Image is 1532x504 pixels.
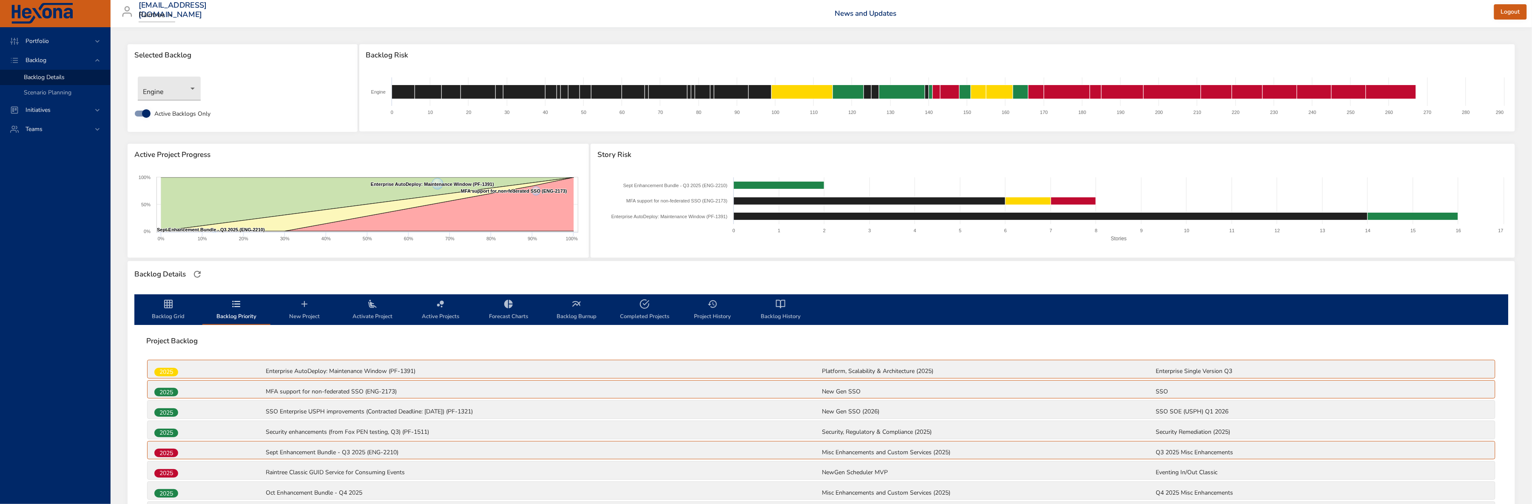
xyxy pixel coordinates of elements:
span: Activate Project [344,299,401,322]
span: Backlog Burnup [548,299,605,322]
p: Q4 2025 Misc Enhancements [1156,489,1488,497]
p: Platform, Scalability & Architecture (2025) [822,367,1154,376]
p: SSO [1156,387,1488,396]
text: 70% [445,236,455,241]
text: 100% [566,236,578,241]
text: Enterprise AutoDeploy: Maintenance Window (PF-1391) [371,182,494,187]
text: MFA support for non-federated SSO (ENG-2173) [461,188,567,194]
img: Hexona [10,3,74,24]
text: 90 [734,110,739,115]
p: Misc Enhancements and Custom Services (2025) [822,489,1154,497]
text: 190 [1117,110,1124,115]
text: 17 [1498,228,1504,233]
text: 2 [823,228,826,233]
text: 210 [1194,110,1201,115]
span: 2025 [154,388,178,397]
text: 13 [1320,228,1325,233]
p: Security Remediation (2025) [1156,428,1488,436]
text: 10 [428,110,433,115]
text: 50% [141,202,151,207]
text: 1 [778,228,780,233]
div: 2025 [154,388,178,396]
button: Refresh Page [191,268,204,281]
a: News and Updates [835,9,896,18]
span: Backlog History [752,299,810,322]
span: 2025 [154,428,178,437]
p: Enterprise Single Version Q3 [1156,367,1488,376]
text: 200 [1155,110,1163,115]
p: Security, Regulatory & Compliance (2025) [822,428,1154,436]
span: 2025 [154,449,178,458]
text: 16 [1456,228,1461,233]
p: Eventing In/Out Classic [1156,468,1488,477]
text: 110 [810,110,818,115]
span: Backlog Priority [207,299,265,322]
text: 10% [198,236,207,241]
p: Oct Enhancement Bundle - Q4 2025 [266,489,821,497]
span: Initiatives [19,106,57,114]
text: 230 [1270,110,1278,115]
p: MFA support for non-federated SSO (ENG-2173) [266,387,821,396]
p: New Gen SSO (2026) [822,407,1154,416]
div: Engine [138,77,201,100]
text: 40% [321,236,331,241]
span: Selected Backlog [134,51,351,60]
div: 2025 [154,429,178,437]
text: 0% [144,229,151,234]
p: Raintree Classic GUID Service for Consuming Events [266,468,821,477]
text: 30 [504,110,509,115]
text: 160 [1002,110,1009,115]
text: 0 [733,228,735,233]
text: 60% [404,236,413,241]
h3: [EMAIL_ADDRESS][DOMAIN_NAME] [139,1,207,19]
text: 140 [925,110,932,115]
span: Portfolio [19,37,56,45]
text: MFA support for non-federated SSO (ENG-2173) [626,198,728,203]
text: 70 [658,110,663,115]
span: Project Backlog [146,337,1496,345]
span: Active Backlogs Only [154,109,210,118]
p: New Gen SSO [822,387,1154,396]
span: Scenario Planning [24,88,71,97]
p: Enterprise AutoDeploy: Maintenance Window (PF-1391) [266,367,821,376]
div: Backlog Details [132,268,188,281]
text: 5 [959,228,962,233]
div: 2025 [154,368,178,376]
p: NewGen Scheduler MVP [822,468,1154,477]
text: Sept Enhancement Bundle - Q3 2025 (ENG-2210) [623,183,728,188]
text: 150 [963,110,971,115]
p: Misc Enhancements and Custom Services (2025) [822,448,1154,457]
span: Backlog Details [24,73,65,81]
text: Sept Enhancement Bundle - Q3 2025 (ENG-2210) [157,227,265,232]
text: 260 [1385,110,1393,115]
span: Backlog Grid [139,299,197,322]
text: Stories [1111,236,1127,242]
text: 30% [280,236,290,241]
div: backlog-tab [134,294,1508,325]
span: 2025 [154,408,178,417]
text: 100% [139,175,151,180]
text: 50 [581,110,586,115]
text: 10 [1184,228,1189,233]
text: 120 [848,110,856,115]
text: 3 [869,228,871,233]
span: 2025 [154,489,178,498]
text: 50% [363,236,372,241]
text: 130 [887,110,894,115]
p: Security enhancements (from Fox PEN testing, Q3) (PF-1511) [266,428,821,436]
span: Project History [684,299,742,322]
span: Backlog Risk [366,51,1508,60]
text: 6 [1004,228,1007,233]
text: 90% [528,236,537,241]
span: Teams [19,125,49,133]
text: 290 [1496,110,1504,115]
span: New Project [276,299,333,322]
p: Q3 2025 Misc Enhancements [1156,448,1488,457]
text: 0 [390,110,393,115]
p: SSO Enterprise USPH improvements (Contracted Deadline: [DATE]) (PF-1321) [266,407,821,416]
div: 2025 [154,469,178,478]
span: Active Projects [412,299,469,322]
button: Logout [1494,4,1527,20]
